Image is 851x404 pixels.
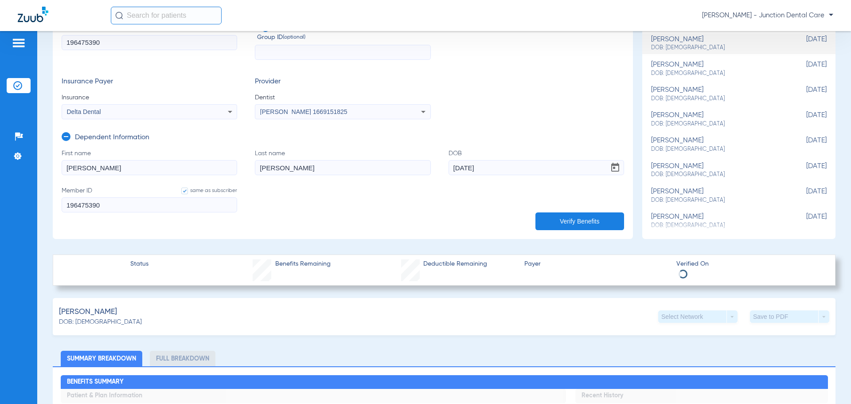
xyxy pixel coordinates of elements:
input: Search for patients [111,7,222,24]
input: Last name [255,160,430,175]
label: First name [62,149,237,175]
span: DOB: [DEMOGRAPHIC_DATA] [651,95,782,103]
label: Member ID [62,24,237,60]
span: [DATE] [782,35,827,52]
span: [DATE] [782,111,827,128]
div: [PERSON_NAME] [651,188,782,204]
span: Payer [524,259,669,269]
span: Benefits Remaining [275,259,331,269]
input: First name [62,160,237,175]
input: Member IDsame as subscriber [62,197,237,212]
div: [PERSON_NAME] [651,111,782,128]
span: Verified On [676,259,821,269]
input: DOBOpen calendar [449,160,624,175]
li: Summary Breakdown [61,351,142,366]
h3: Dependent Information [75,133,149,142]
label: Member ID [62,186,237,212]
label: Last name [255,149,430,175]
span: Status [130,259,148,269]
span: DOB: [DEMOGRAPHIC_DATA] [651,145,782,153]
span: Group ID [257,33,430,42]
span: [DATE] [782,137,827,153]
span: Dentist [255,93,430,102]
div: [PERSON_NAME] [651,35,782,52]
label: DOB [449,149,624,175]
span: [PERSON_NAME] 1669151825 [260,108,347,115]
div: [PERSON_NAME] [651,137,782,153]
span: DOB: [DEMOGRAPHIC_DATA] [651,196,782,204]
img: hamburger-icon [12,38,26,48]
span: [PERSON_NAME] - Junction Dental Care [702,11,833,20]
div: [PERSON_NAME] [651,162,782,179]
img: Search Icon [115,12,123,20]
span: [DATE] [782,213,827,229]
span: [DATE] [782,162,827,179]
span: DOB: [DEMOGRAPHIC_DATA] [59,318,142,327]
div: [PERSON_NAME] [651,61,782,77]
small: (optional) [283,33,305,42]
h3: Provider [255,78,430,86]
span: [DATE] [782,188,827,204]
span: DOB: [DEMOGRAPHIC_DATA] [651,120,782,128]
span: Deductible Remaining [423,259,487,269]
button: Verify Benefits [535,212,624,230]
button: Open calendar [606,159,624,177]
span: Insurance [62,93,237,102]
label: same as subscriber [172,186,237,195]
span: DOB: [DEMOGRAPHIC_DATA] [651,70,782,78]
li: Full Breakdown [150,351,215,366]
span: Delta Dental [67,108,101,115]
h3: Insurance Payer [62,78,237,86]
span: DOB: [DEMOGRAPHIC_DATA] [651,171,782,179]
span: [DATE] [782,61,827,77]
img: Zuub Logo [18,7,48,22]
h2: Benefits Summary [61,375,828,389]
span: [PERSON_NAME] [59,306,117,318]
div: [PERSON_NAME] [651,213,782,229]
span: DOB: [DEMOGRAPHIC_DATA] [651,44,782,52]
div: [PERSON_NAME] [651,86,782,102]
input: Member ID [62,35,237,50]
span: [DATE] [782,86,827,102]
